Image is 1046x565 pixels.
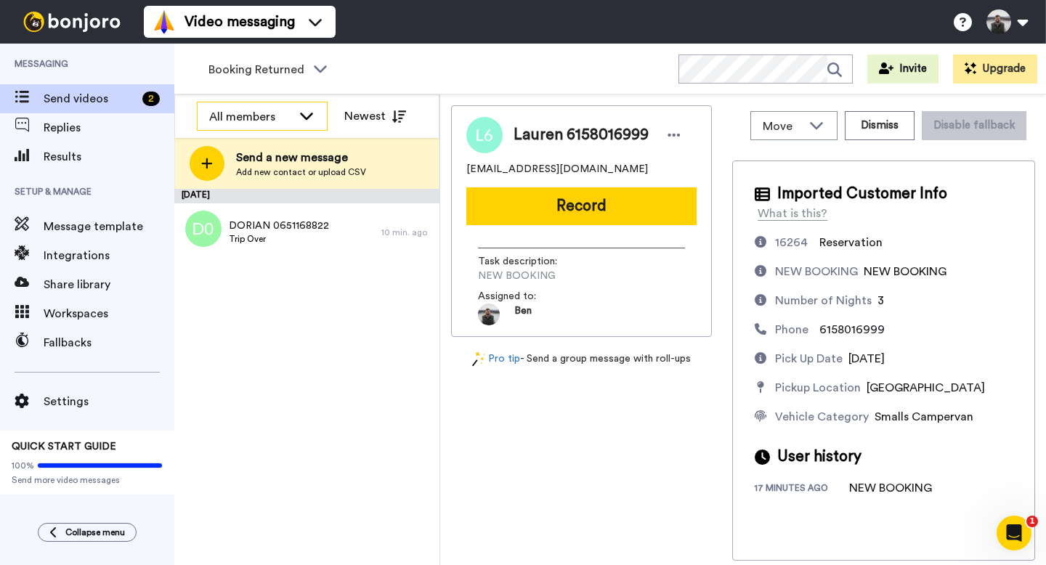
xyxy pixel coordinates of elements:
[875,411,973,423] span: Smalls Campervan
[185,211,222,247] img: d0.png
[451,351,712,367] div: - Send a group message with roll-ups
[1026,516,1038,527] span: 1
[775,321,808,338] div: Phone
[775,292,872,309] div: Number of Nights
[229,233,329,245] span: Trip Over
[44,218,174,235] span: Message template
[466,187,697,225] button: Record
[208,61,306,78] span: Booking Returned
[44,393,174,410] span: Settings
[44,334,174,351] span: Fallbacks
[17,12,126,32] img: bj-logo-header-white.svg
[333,102,417,131] button: Newest
[997,516,1031,550] iframe: Intercom live chat
[472,351,520,367] a: Pro tip
[514,124,649,146] span: Lauren 6158016999
[466,162,648,176] span: [EMAIL_ADDRESS][DOMAIN_NAME]
[153,10,176,33] img: vm-color.svg
[755,482,849,497] div: 17 minutes ago
[775,379,861,397] div: Pickup Location
[867,54,938,84] button: Invite
[478,254,580,269] span: Task description :
[142,92,160,106] div: 2
[819,324,885,336] span: 6158016999
[953,54,1037,84] button: Upgrade
[775,263,858,280] div: NEW BOOKING
[775,234,808,251] div: 16264
[44,305,174,322] span: Workspaces
[44,276,174,293] span: Share library
[12,474,163,486] span: Send more video messages
[775,408,869,426] div: Vehicle Category
[777,446,861,468] span: User history
[381,227,432,238] div: 10 min. ago
[12,442,116,452] span: QUICK START GUIDE
[236,166,366,178] span: Add new contact or upload CSV
[478,289,580,304] span: Assigned to:
[877,295,884,306] span: 3
[922,111,1026,140] button: Disable fallback
[38,523,137,542] button: Collapse menu
[848,353,885,365] span: [DATE]
[472,351,485,367] img: magic-wand.svg
[775,350,843,367] div: Pick Up Date
[174,189,439,203] div: [DATE]
[44,119,174,137] span: Replies
[849,479,932,497] div: NEW BOOKING
[44,247,174,264] span: Integrations
[236,149,366,166] span: Send a new message
[763,118,802,135] span: Move
[864,266,946,277] span: NEW BOOKING
[845,111,915,140] button: Dismiss
[209,108,292,126] div: All members
[777,183,947,205] span: Imported Customer Info
[44,148,174,166] span: Results
[12,460,34,471] span: 100%
[185,12,295,32] span: Video messaging
[867,382,985,394] span: [GEOGRAPHIC_DATA]
[466,117,503,153] img: Image of Lauren 6158016999
[229,219,329,233] span: DORIAN 0651168822
[514,304,532,325] span: Ben
[758,205,827,222] div: What is this?
[44,90,137,107] span: Send videos
[819,237,883,248] span: Reservation
[65,527,125,538] span: Collapse menu
[478,304,500,325] img: 8d530055-8e4b-4d49-8148-7984d2993bee-1757449999.jpg
[478,269,616,283] span: NEW BOOKING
